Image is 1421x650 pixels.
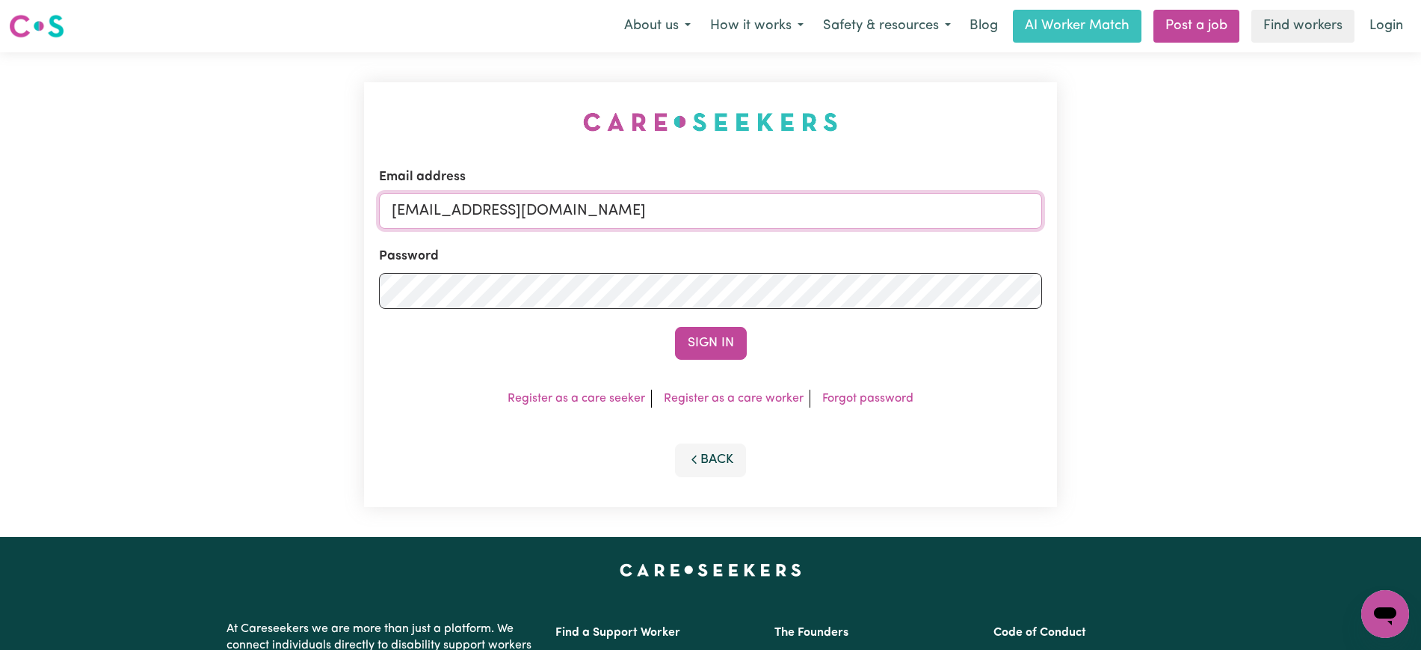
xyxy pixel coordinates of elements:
a: Register as a care seeker [508,393,645,405]
a: Careseekers home page [620,564,801,576]
a: Register as a care worker [664,393,804,405]
a: Find workers [1251,10,1354,43]
a: The Founders [774,627,848,639]
button: Back [675,444,747,476]
a: AI Worker Match [1013,10,1141,43]
button: Safety & resources [813,10,961,42]
img: Careseekers logo [9,13,64,40]
a: Code of Conduct [993,627,1086,639]
a: Post a job [1153,10,1239,43]
button: How it works [700,10,813,42]
a: Login [1360,10,1412,43]
button: Sign In [675,327,747,360]
a: Careseekers logo [9,9,64,43]
input: Email address [379,193,1042,229]
iframe: Button to launch messaging window [1361,590,1409,638]
button: About us [614,10,700,42]
a: Forgot password [822,393,913,405]
a: Find a Support Worker [555,627,680,639]
a: Blog [961,10,1007,43]
label: Email address [379,168,466,187]
label: Password [379,247,439,266]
